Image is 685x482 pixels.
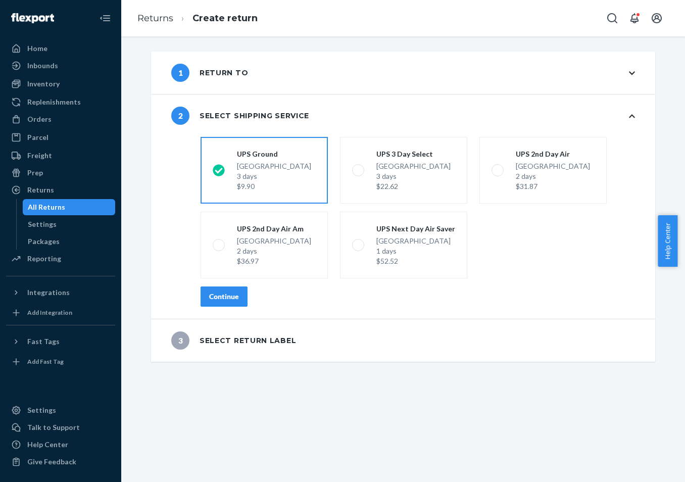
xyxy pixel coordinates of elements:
a: Talk to Support [6,419,115,436]
button: Close Navigation [95,8,115,28]
a: Help Center [6,437,115,453]
a: Inbounds [6,58,115,74]
div: $52.52 [376,256,455,266]
a: Orders [6,111,115,127]
button: Continue [201,286,248,307]
div: UPS Next Day Air Saver [376,224,455,234]
a: Create return [192,13,258,24]
div: Continue [209,292,239,302]
div: Packages [28,236,60,247]
div: All Returns [28,202,65,212]
div: $22.62 [376,181,451,191]
a: Packages [23,233,116,250]
a: Settings [6,402,115,418]
button: Open notifications [624,8,645,28]
img: Flexport logo [11,13,54,23]
div: UPS 2nd Day Air [516,149,590,159]
ol: breadcrumbs [129,4,266,33]
button: Fast Tags [6,333,115,350]
div: 2 days [516,171,590,181]
a: Freight [6,148,115,164]
a: Add Integration [6,305,115,321]
div: Inventory [27,79,60,89]
div: $36.97 [237,256,311,266]
span: 1 [171,64,189,82]
div: 3 days [237,171,311,181]
a: All Returns [23,199,116,215]
div: [GEOGRAPHIC_DATA] [516,161,590,191]
div: Settings [28,219,57,229]
a: Reporting [6,251,115,267]
div: Integrations [27,287,70,298]
div: Prep [27,168,43,178]
a: Returns [6,182,115,198]
div: [GEOGRAPHIC_DATA] [237,236,311,266]
button: Open Search Box [602,8,622,28]
div: Select shipping service [171,107,309,125]
span: 2 [171,107,189,125]
div: Reporting [27,254,61,264]
div: [GEOGRAPHIC_DATA] [237,161,311,191]
div: Return to [171,64,248,82]
a: Settings [23,216,116,232]
div: Parcel [27,132,48,142]
button: Integrations [6,284,115,301]
a: Prep [6,165,115,181]
div: 2 days [237,246,311,256]
div: 3 days [376,171,451,181]
div: Returns [27,185,54,195]
div: Orders [27,114,52,124]
a: Add Fast Tag [6,354,115,370]
div: [GEOGRAPHIC_DATA] [376,161,451,191]
button: Open account menu [647,8,667,28]
div: [GEOGRAPHIC_DATA] [376,236,455,266]
div: UPS Ground [237,149,311,159]
div: Help Center [27,440,68,450]
span: 3 [171,331,189,350]
div: UPS 2nd Day Air Am [237,224,311,234]
a: Inventory [6,76,115,92]
button: Help Center [658,215,677,267]
div: UPS 3 Day Select [376,149,451,159]
div: Freight [27,151,52,161]
a: Parcel [6,129,115,146]
div: Replenishments [27,97,81,107]
a: Home [6,40,115,57]
button: Give Feedback [6,454,115,470]
div: $9.90 [237,181,311,191]
div: Fast Tags [27,336,60,347]
div: Settings [27,405,56,415]
div: $31.87 [516,181,590,191]
div: Talk to Support [27,422,80,432]
div: Inbounds [27,61,58,71]
div: Give Feedback [27,457,76,467]
a: Returns [137,13,173,24]
div: 1 days [376,246,455,256]
div: Add Integration [27,308,72,317]
div: Add Fast Tag [27,357,64,366]
a: Replenishments [6,94,115,110]
div: Home [27,43,47,54]
div: Select return label [171,331,296,350]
